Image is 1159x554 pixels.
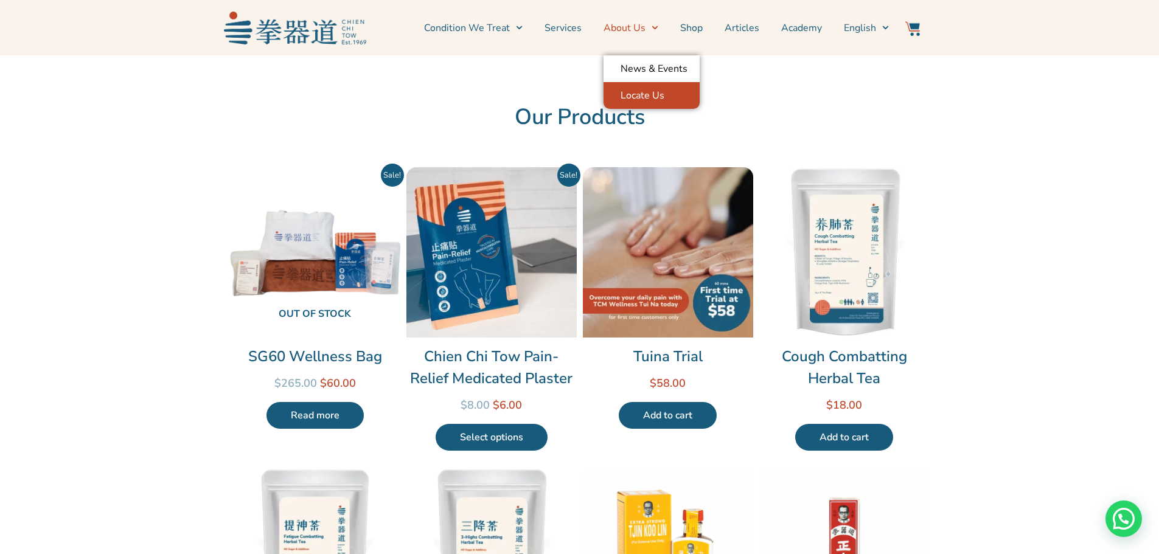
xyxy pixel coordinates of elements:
img: Cough Combatting Herbal Tea [759,167,930,338]
a: Academy [781,13,822,43]
a: Condition We Treat [424,13,523,43]
a: Services [545,13,582,43]
bdi: 60.00 [320,376,356,390]
span: English [844,21,876,35]
img: SG60 Wellness Bag [230,167,400,338]
bdi: 6.00 [493,398,522,412]
a: SG60 Wellness Bag [230,345,400,367]
span: $ [650,376,656,390]
span: Out of stock [240,302,391,328]
a: Chien Chi Tow Pain-Relief Medicated Plaster [406,345,577,389]
nav: Menu [372,13,889,43]
span: Sale! [381,164,404,187]
bdi: 18.00 [826,398,862,412]
bdi: 265.00 [274,376,317,390]
a: About Us [604,13,658,43]
span: Sale! [557,164,580,187]
span: $ [493,398,499,412]
span: $ [274,376,281,390]
bdi: 58.00 [650,376,686,390]
a: News & Events [604,55,700,82]
span: $ [461,398,467,412]
a: Articles [725,13,759,43]
a: Out of stock [230,167,400,338]
bdi: 8.00 [461,398,490,412]
a: Read more about “SG60 Wellness Bag” [266,402,364,429]
a: Select options for “Chien Chi Tow Pain-Relief Medicated Plaster” [436,424,548,451]
a: English [844,13,889,43]
a: Add to cart: “Tuina Trial” [619,402,717,429]
ul: About Us [604,55,700,109]
span: $ [826,398,833,412]
a: Shop [680,13,703,43]
a: Add to cart: “Cough Combatting Herbal Tea” [795,424,893,451]
img: Website Icon-03 [905,21,920,36]
h2: Our Products [230,104,930,131]
a: Locate Us [604,82,700,109]
a: Cough Combatting Herbal Tea [759,345,930,389]
img: Tuina Trial [583,167,753,338]
span: $ [320,376,327,390]
img: Chien Chi Tow Pain-Relief Medicated Plaster [406,167,577,338]
a: Tuina Trial [583,345,753,367]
